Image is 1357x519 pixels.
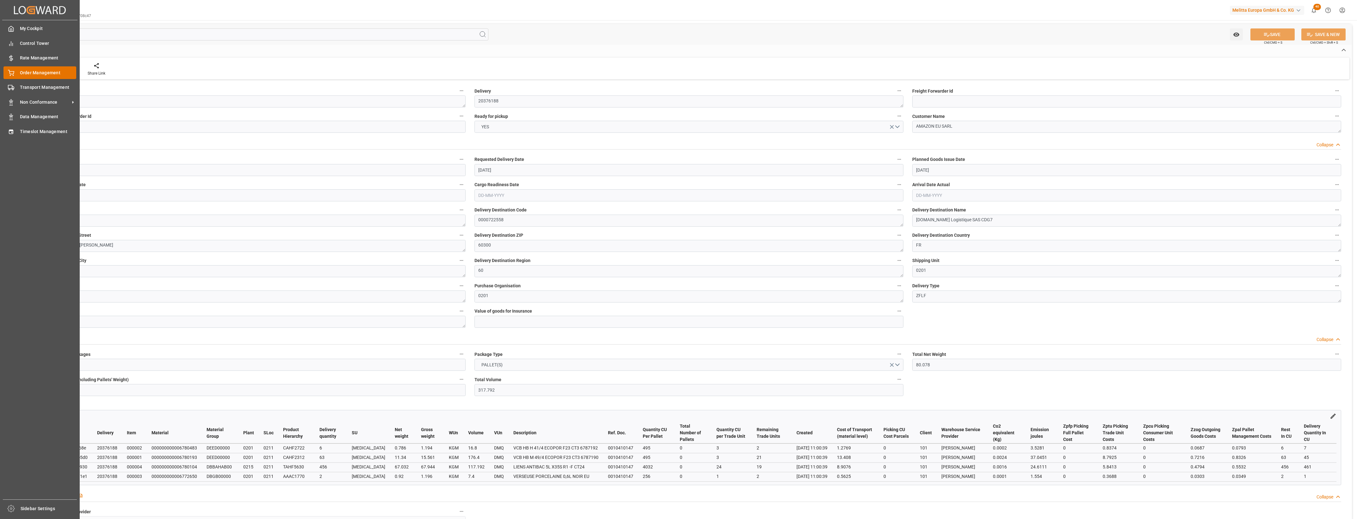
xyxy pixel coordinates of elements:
div: 21 [757,454,787,461]
div: 0211 [263,463,274,471]
button: Dispatch Location [457,282,466,290]
span: PALLET(S) [478,362,506,368]
button: SAVE & NEW [1301,28,1346,40]
span: YES [478,124,492,130]
span: Delivery Destination Name [912,207,966,213]
div: 1 [1304,473,1332,480]
th: Created [792,423,832,443]
div: 000000000006772650 [152,473,197,480]
div: 495 [643,444,670,452]
div: 1.2769 [837,444,874,452]
button: Total Volume [895,375,903,383]
div: 45 [1304,454,1332,461]
div: 176.4 [468,454,485,461]
button: Delivery Destination Name [1333,206,1341,214]
div: 13.408 [837,454,874,461]
button: Transport Service Provider [457,507,466,516]
button: Actual Freight Forwarder Id [457,112,466,120]
textarea: [STREET_ADDRESS][PERSON_NAME] [37,240,466,252]
th: Co2 equivalent (Kg) [988,423,1026,443]
th: Rest In CU [1276,423,1299,443]
div: [PERSON_NAME] [941,454,983,461]
div: 0.0303 [1191,473,1223,480]
div: 0.0793 [1232,444,1272,452]
div: DMQ [494,444,504,452]
div: 0215 [243,463,254,471]
div: 15.561 [421,454,439,461]
button: Delivery Destination ZIP [895,231,903,239]
div: 101 [920,463,932,471]
div: 7 [1304,444,1332,452]
div: 0 [1063,473,1093,480]
input: DD-MM-YYYY [37,189,466,201]
div: 0010410147 [608,444,633,452]
span: Planned Goods Issue Date [912,156,965,163]
div: 0 [680,444,707,452]
div: [PERSON_NAME] [941,473,983,480]
div: 1.554 [1031,473,1054,480]
textarea: 0000722558 [474,215,903,227]
span: Ready for pickup [474,113,508,120]
div: TAHF5630 [283,463,310,471]
div: 20376188 [97,463,117,471]
div: 0 [883,463,910,471]
div: 5.8413 [1103,463,1134,471]
div: 461 [1304,463,1332,471]
span: 40 [1313,4,1321,10]
div: 19 [757,463,787,471]
div: 101 [920,473,932,480]
div: 0211 [263,473,274,480]
div: 101 [920,454,932,461]
div: 3 [716,444,747,452]
div: 67.032 [395,463,412,471]
span: Arrival Date Actual [912,181,950,188]
div: 0201 [243,454,254,461]
div: 000002 [127,444,142,452]
div: 0010410147 [608,463,633,471]
textarea: 20376188 [474,95,903,107]
div: KGM [449,463,459,471]
input: DD-MM-YYYY [474,164,903,176]
span: Transport Management [20,84,77,91]
div: 0 [680,473,707,480]
button: Help Center [1321,3,1335,17]
span: Delivery Destination Country [912,232,970,239]
th: SLoc [259,423,278,443]
div: 000000000006780483 [152,444,197,452]
div: 0 [1063,444,1093,452]
div: 101 [920,444,932,452]
span: Cargo Readiness Date [474,181,519,188]
div: VCB HB M 49/4 ECOPOR F23 CT3 6787190 [513,454,598,461]
div: 0211 [263,454,274,461]
span: Control Tower [20,40,77,47]
div: KGM [449,473,459,480]
div: 3.5281 [1031,444,1054,452]
div: 0.0349 [1232,473,1272,480]
span: Freight Forwarder Id [912,88,953,95]
div: 1 [716,473,747,480]
textarea: SENLIS [37,265,466,277]
th: Material [147,423,202,443]
a: Transport Management [3,81,76,94]
span: Ctrl/CMD + S [1264,40,1282,45]
button: Shipping Unit [1333,256,1341,265]
div: AAAC1770 [283,473,310,480]
span: Sidebar Settings [21,505,77,512]
div: 6 [319,444,343,452]
div: KGM [449,454,459,461]
div: 117.192 [468,463,485,471]
div: 63 [319,454,343,461]
div: 2 [757,444,787,452]
div: 0.0024 [993,454,1021,461]
input: DD-MM-YYYY [912,164,1341,176]
div: 16.8 [468,444,485,452]
th: Remaining Trade Units [752,423,792,443]
div: 8.7925 [1103,454,1134,461]
button: open menu [474,359,903,371]
a: My Cockpit [3,22,76,35]
th: Total Number of Pallets [675,423,712,443]
th: Zptu Picking Trade Unit Costs [1098,423,1138,443]
div: 256 [643,473,670,480]
div: Melitta Europa GmbH & Co. KG [1230,6,1304,15]
div: [DATE] 11:00:39 [796,463,827,471]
